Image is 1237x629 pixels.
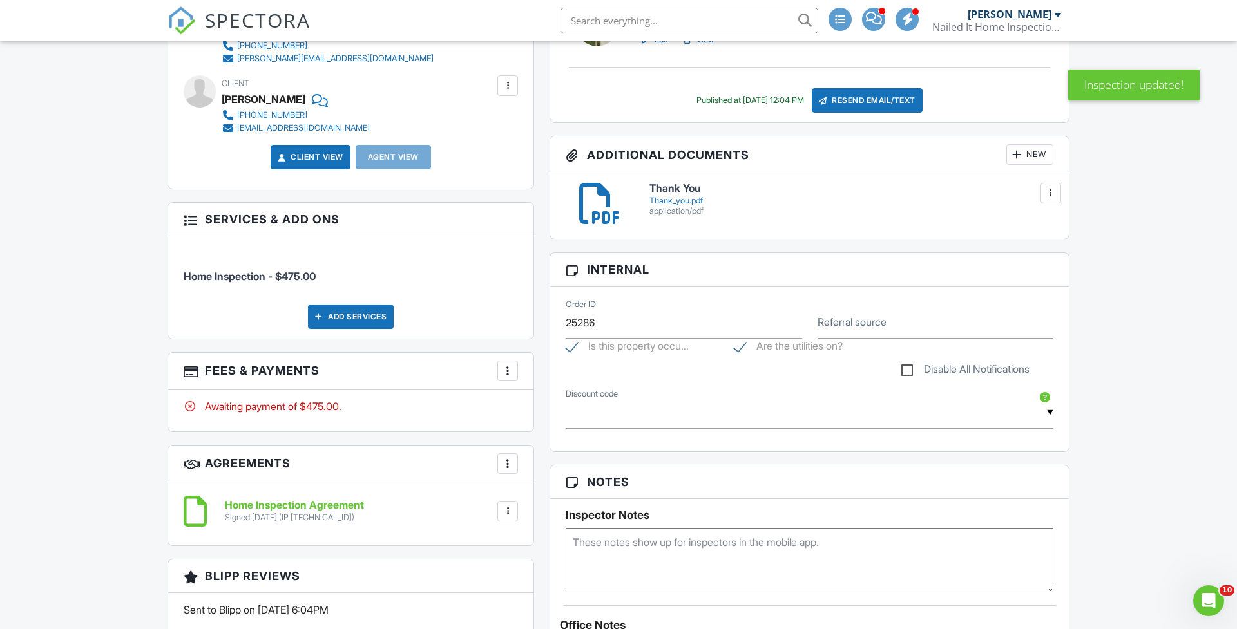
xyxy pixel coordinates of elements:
[1220,585,1234,596] span: 10
[168,6,196,35] img: The Best Home Inspection Software - Spectora
[222,89,305,109] div: [PERSON_NAME]
[818,315,887,329] label: Referral source
[184,246,518,294] li: Service: Home Inspection
[225,512,364,523] div: Signed [DATE] (IP [TECHNICAL_ID])
[275,151,343,164] a: Client View
[308,305,394,329] div: Add Services
[812,88,923,113] div: Resend Email/Text
[168,203,533,236] h3: Services & Add ons
[222,39,434,52] a: [PHONE_NUMBER]
[968,8,1051,21] div: [PERSON_NAME]
[561,8,818,33] input: Search everything...
[734,340,843,356] label: Are the utilities on?
[222,52,434,65] a: [PERSON_NAME][EMAIL_ADDRESS][DOMAIN_NAME]
[225,500,364,511] h6: Home Inspection Agreement
[696,95,804,106] div: Published at [DATE] 12:04 PM
[649,196,1053,206] div: Thank_you.pdf
[184,399,518,413] div: Awaiting payment of $475.00.
[168,559,533,593] h3: Blipp Reviews
[649,183,1053,216] a: Thank You Thank_you.pdf application/pdf
[649,183,1053,194] h6: Thank You
[184,603,518,617] p: Sent to Blipp on [DATE] 6:04PM
[566,388,618,400] label: Discount code
[1006,144,1053,165] div: New
[237,53,434,64] div: [PERSON_NAME][EMAIL_ADDRESS][DOMAIN_NAME]
[222,109,370,122] a: [PHONE_NUMBER]
[550,253,1069,286] h3: Internal
[1068,70,1200,100] div: Inspection updated!
[901,363,1030,379] label: Disable All Notifications
[566,509,1053,521] h5: Inspector Notes
[237,123,370,133] div: [EMAIL_ADDRESS][DOMAIN_NAME]
[1193,585,1224,616] iframe: Intercom live chat
[168,17,311,44] a: SPECTORA
[566,340,689,356] label: Is this property occupied?
[168,446,533,482] h3: Agreements
[205,6,311,33] span: SPECTORA
[237,110,307,120] div: [PHONE_NUMBER]
[184,270,316,283] span: Home Inspection - $475.00
[550,136,1069,173] h3: Additional Documents
[566,299,596,310] label: Order ID
[649,206,1053,216] div: application/pdf
[168,353,533,390] h3: Fees & Payments
[932,21,1061,33] div: Nailed It Home Inspections LLC
[222,79,249,88] span: Client
[222,122,370,135] a: [EMAIL_ADDRESS][DOMAIN_NAME]
[225,500,364,522] a: Home Inspection Agreement Signed [DATE] (IP [TECHNICAL_ID])
[550,465,1069,499] h3: Notes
